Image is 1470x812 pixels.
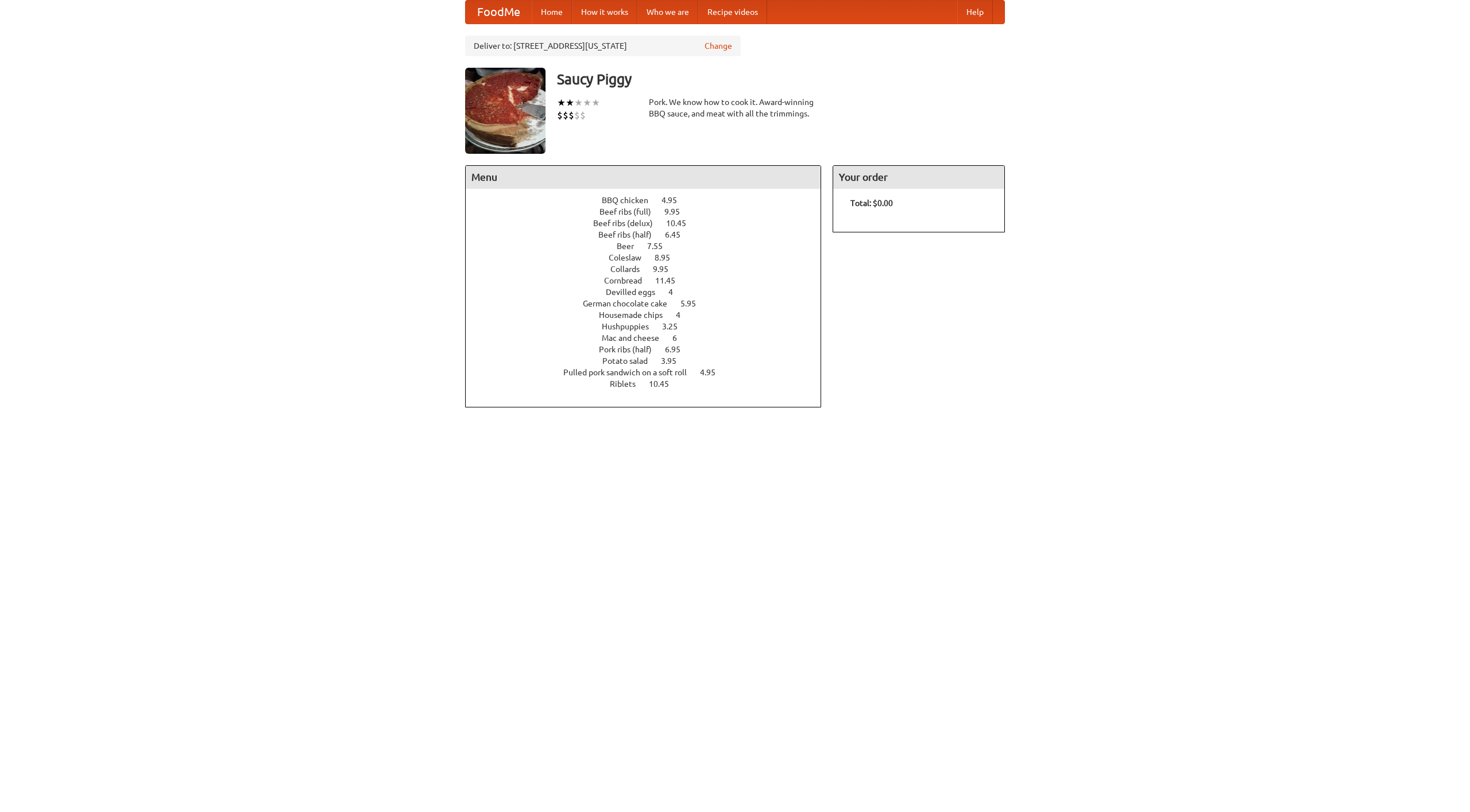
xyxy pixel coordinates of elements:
a: FoodMe [466,1,532,24]
span: Potato salad [602,356,659,366]
span: Beer [617,242,645,251]
a: Pork ribs (half) 6.95 [599,345,702,354]
span: 9.95 [653,265,680,274]
li: ★ [574,96,583,109]
h4: Your order [833,166,1004,189]
span: 5.95 [680,299,707,308]
a: Housemade chips 4 [599,310,702,320]
span: 4 [676,310,692,320]
span: 10.45 [666,219,698,228]
span: 6.95 [665,345,692,354]
li: ★ [566,96,574,109]
a: Help [957,1,993,24]
span: Beef ribs (delux) [593,219,664,228]
a: Cornbread 11.45 [604,276,697,285]
a: Collards 9.95 [610,265,690,274]
a: How it works [572,1,637,24]
span: 4.95 [661,196,688,205]
span: 4.95 [700,368,727,377]
li: ★ [557,96,566,109]
li: ★ [591,96,600,109]
span: Hushpuppies [602,322,660,331]
a: Who we are [637,1,698,24]
a: Riblets 10.45 [610,379,690,388]
li: $ [574,109,580,122]
span: German chocolate cake [583,299,679,308]
a: Mac and cheese 6 [602,333,698,343]
span: 8.95 [655,253,682,262]
b: Total: $0.00 [850,199,893,208]
span: 3.95 [661,356,688,366]
a: Beef ribs (full) 9.95 [599,207,701,216]
a: Devilled eggs 4 [606,287,694,297]
li: ★ [583,96,591,109]
span: 6 [672,333,688,343]
span: BBQ chicken [602,196,660,205]
span: Pork ribs (half) [599,345,663,354]
a: German chocolate cake 5.95 [583,299,717,308]
li: $ [568,109,574,122]
span: Beef ribs (full) [599,207,663,216]
span: 4 [668,287,684,297]
a: BBQ chicken 4.95 [602,196,698,205]
span: Cornbread [604,276,653,285]
span: 7.55 [647,242,674,251]
a: Pulled pork sandwich on a soft roll 4.95 [563,368,737,377]
span: Beef ribs (half) [598,230,663,239]
span: 6.45 [665,230,692,239]
h4: Menu [466,166,821,189]
span: 9.95 [664,207,691,216]
span: Housemade chips [599,310,674,320]
a: Beef ribs (delux) 10.45 [593,219,707,228]
a: Beer 7.55 [617,242,684,251]
li: $ [580,109,586,122]
a: Coleslaw 8.95 [609,253,691,262]
span: Devilled eggs [606,287,667,297]
img: angular.jpg [465,68,546,154]
a: Hushpuppies 3.25 [602,322,699,331]
a: Recipe videos [698,1,767,24]
span: 11.45 [655,276,687,285]
a: Home [532,1,572,24]
span: 10.45 [649,379,680,388]
span: Coleslaw [609,253,653,262]
span: Collards [610,265,651,274]
a: Change [705,40,732,52]
li: $ [557,109,563,122]
h3: Saucy Piggy [557,68,1005,91]
div: Pork. We know how to cook it. Award-winning BBQ sauce, and meat with all the trimmings. [649,96,821,119]
span: Mac and cheese [602,333,671,343]
span: Riblets [610,379,647,388]
a: Potato salad 3.95 [602,356,698,366]
span: Pulled pork sandwich on a soft roll [563,368,698,377]
li: $ [563,109,568,122]
div: Deliver to: [STREET_ADDRESS][US_STATE] [465,36,741,56]
span: 3.25 [662,322,689,331]
a: Beef ribs (half) 6.45 [598,230,702,239]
